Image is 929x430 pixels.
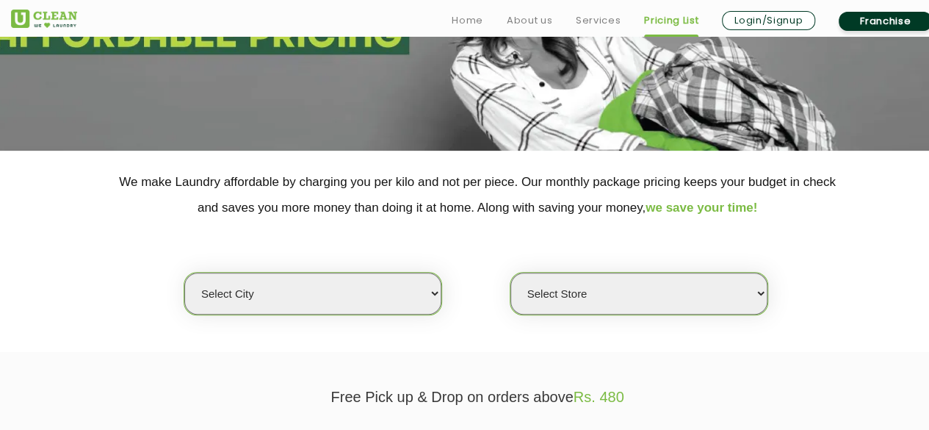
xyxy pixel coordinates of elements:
img: UClean Laundry and Dry Cleaning [11,10,77,28]
a: Home [452,12,483,29]
span: Rs. 480 [574,389,624,405]
a: About us [507,12,552,29]
a: Services [576,12,621,29]
a: Login/Signup [722,11,815,30]
span: we save your time! [646,201,757,215]
a: Pricing List [644,12,698,29]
